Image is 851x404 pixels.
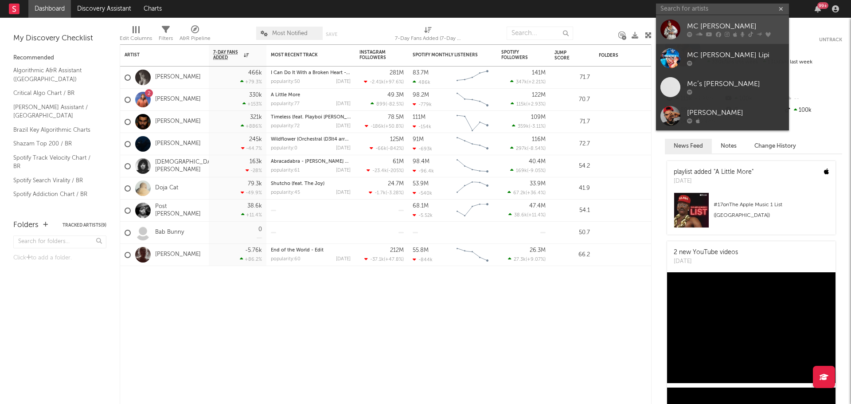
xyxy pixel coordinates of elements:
[180,33,211,44] div: A&R Pipeline
[395,33,461,44] div: 7-Day Fans Added (7-Day Fans Added)
[554,94,590,105] div: 70.7
[388,146,402,151] span: -842 %
[413,114,425,120] div: 111M
[413,212,433,218] div: -5.52k
[674,168,753,177] div: playlist added
[656,44,789,73] a: MC [PERSON_NAME] Lipi
[155,96,201,103] a: [PERSON_NAME]
[213,50,242,60] span: 7-Day Fans Added
[746,139,805,153] button: Change History
[336,257,351,262] div: [DATE]
[516,80,527,85] span: 347k
[390,247,404,253] div: 212M
[527,102,544,107] span: +2.93 %
[687,108,785,118] div: [PERSON_NAME]
[271,248,351,253] div: End of the World - Edit
[159,22,173,48] div: Filters
[674,177,753,186] div: [DATE]
[514,257,526,262] span: 27.3k
[271,159,359,164] a: Abracadabra - [PERSON_NAME] Remix
[532,137,546,142] div: 116M
[336,79,351,84] div: [DATE]
[13,139,98,149] a: Shazam Top 200 / BR
[13,53,106,63] div: Recommended
[413,146,432,152] div: -693k
[180,22,211,48] div: A&R Pipeline
[714,169,753,175] a: "A Little More"
[13,125,98,135] a: Brazil Key Algorithmic Charts
[367,168,404,173] div: ( )
[13,204,98,222] a: TikTok Videos Assistant / [GEOGRAPHIC_DATA]
[242,101,262,107] div: +153 %
[516,146,527,151] span: 297k
[240,79,262,85] div: +79.3 %
[527,257,544,262] span: +9.07 %
[815,5,821,12] button: 99+
[13,102,98,121] a: [PERSON_NAME] Assistant / [GEOGRAPHIC_DATA]
[453,111,492,133] svg: Chart title
[819,35,842,44] button: Untrack
[240,256,262,262] div: +86.2 %
[155,118,201,126] a: [PERSON_NAME]
[250,114,262,120] div: 321k
[271,52,337,58] div: Most Recent Track
[413,181,429,187] div: 53.9M
[390,70,404,76] div: 281M
[247,203,262,209] div: 38.6k
[413,52,479,58] div: Spotify Monthly Listeners
[530,181,546,187] div: 33.9M
[532,92,546,98] div: 122M
[712,139,746,153] button: Notes
[372,169,387,173] span: -23.4k
[371,124,384,129] span: -186k
[390,137,404,142] div: 125M
[453,155,492,177] svg: Chart title
[13,189,98,199] a: Spotify Addiction Chart / BR
[453,200,492,222] svg: Chart title
[250,159,262,165] div: 163k
[271,79,300,84] div: popularity: 50
[656,73,789,102] a: Mc’s [PERSON_NAME]
[370,145,404,151] div: ( )
[241,212,262,218] div: +11.4 %
[599,53,665,58] div: Folders
[62,223,106,227] button: Tracked Artists(9)
[271,93,351,98] div: A Little More
[554,72,590,83] div: 71.7
[120,33,152,44] div: Edit Columns
[529,203,546,209] div: 47.4M
[120,22,152,48] div: Edit Columns
[656,4,789,15] input: Search for artists
[155,203,204,218] a: Post [PERSON_NAME]
[516,102,526,107] span: 115k
[413,247,429,253] div: 55.8M
[507,27,573,40] input: Search...
[393,159,404,165] div: 61M
[529,159,546,165] div: 40.4M
[510,168,546,173] div: ( )
[413,102,432,107] div: -779k
[336,146,351,151] div: [DATE]
[13,88,98,98] a: Critical Algo Chart / BR
[271,115,406,120] a: Timeless (feat. Playboi [PERSON_NAME] & Doechii) - Remix
[554,183,590,194] div: 41.9
[271,115,351,120] div: Timeless (feat. Playboi Carti & Doechii) - Remix
[369,190,404,196] div: ( )
[241,145,262,151] div: -44.7 %
[554,139,590,149] div: 72.7
[665,139,712,153] button: News Feed
[271,137,351,142] div: Wildflower (Orchestral (D3lt4 arrang.)
[413,92,429,98] div: 98.2M
[453,177,492,200] svg: Chart title
[508,256,546,262] div: ( )
[511,101,546,107] div: ( )
[413,168,434,174] div: -96.4k
[271,159,351,164] div: Abracadabra - Gesaffelstein Remix
[783,93,842,105] div: --
[159,33,173,44] div: Filters
[513,191,526,196] span: 67.2k
[155,229,184,236] a: Bab Bunny
[371,101,404,107] div: ( )
[453,244,492,266] svg: Chart title
[714,200,829,221] div: # 17 on The Apple Music 1 List ([GEOGRAPHIC_DATA])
